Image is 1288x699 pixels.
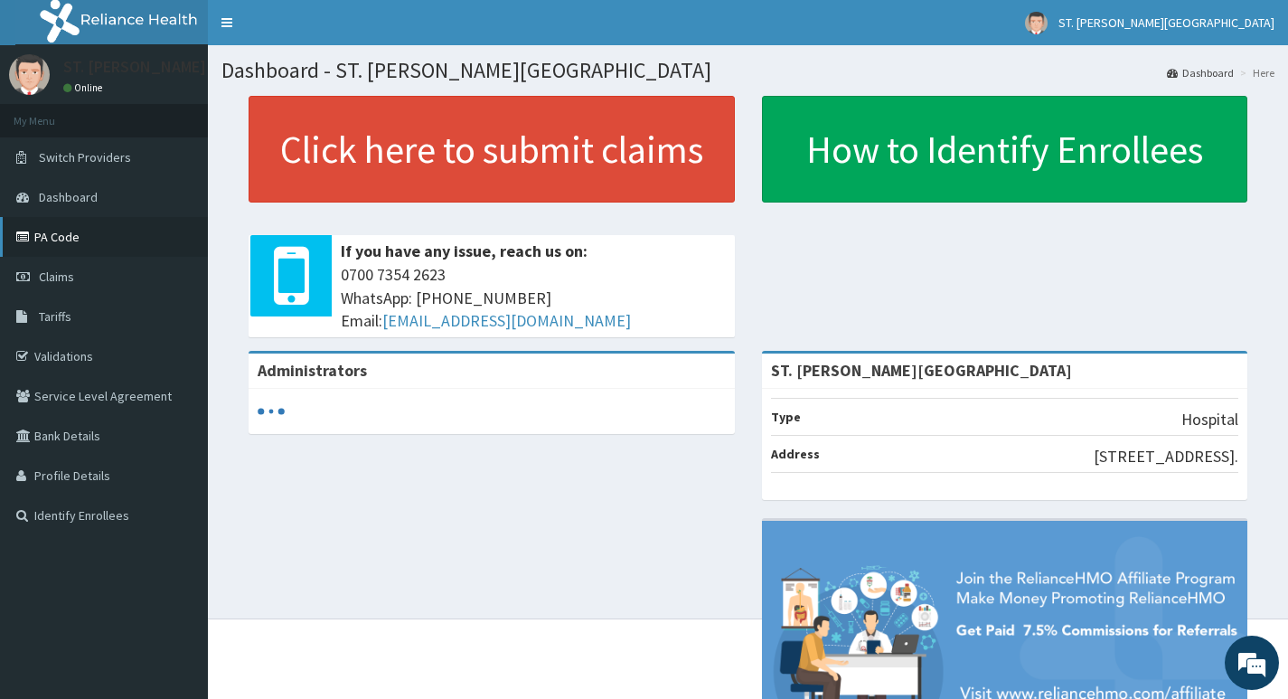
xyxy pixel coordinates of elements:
[221,59,1274,82] h1: Dashboard - ST. [PERSON_NAME][GEOGRAPHIC_DATA]
[341,263,726,333] span: 0700 7354 2623 WhatsApp: [PHONE_NUMBER] Email:
[771,446,820,462] b: Address
[1025,12,1048,34] img: User Image
[9,54,50,95] img: User Image
[1167,65,1234,80] a: Dashboard
[382,310,631,331] a: [EMAIL_ADDRESS][DOMAIN_NAME]
[771,409,801,425] b: Type
[762,96,1248,203] a: How to Identify Enrollees
[341,241,588,261] b: If you have any issue, reach us on:
[39,269,74,285] span: Claims
[39,149,131,165] span: Switch Providers
[39,189,98,205] span: Dashboard
[63,59,355,75] p: ST. [PERSON_NAME][GEOGRAPHIC_DATA]
[258,398,285,425] svg: audio-loading
[1094,445,1238,468] p: [STREET_ADDRESS].
[63,81,107,94] a: Online
[258,360,367,381] b: Administrators
[1236,65,1274,80] li: Here
[1058,14,1274,31] span: ST. [PERSON_NAME][GEOGRAPHIC_DATA]
[249,96,735,203] a: Click here to submit claims
[771,360,1072,381] strong: ST. [PERSON_NAME][GEOGRAPHIC_DATA]
[1181,408,1238,431] p: Hospital
[39,308,71,325] span: Tariffs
